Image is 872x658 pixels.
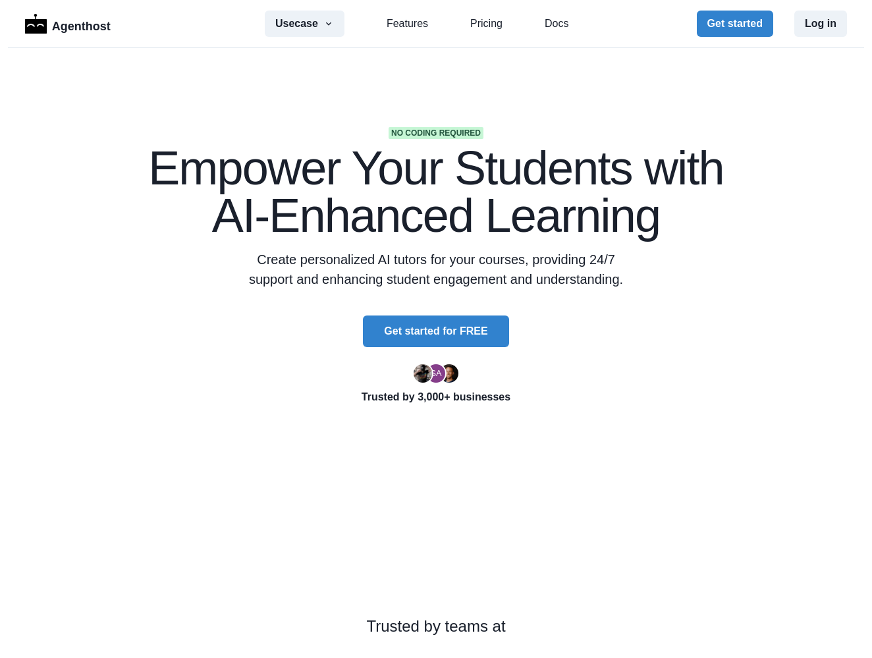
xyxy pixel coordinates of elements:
button: Get started [697,11,773,37]
span: No coding required [389,127,483,139]
button: Get started for FREE [363,315,508,347]
p: Agenthost [52,13,111,36]
button: Log in [794,11,847,37]
a: Docs [545,16,568,32]
p: Trusted by 3,000+ businesses [120,389,752,405]
img: Logo [25,14,47,34]
a: Features [387,16,428,32]
button: Usecase [265,11,344,37]
div: Segun Adebayo [430,370,441,378]
h1: Empower Your Students with AI-Enhanced Learning [120,144,752,239]
a: Pricing [470,16,503,32]
img: Ryan Florence [414,364,432,383]
img: Kent Dodds [440,364,458,383]
a: LogoAgenthost [25,13,111,36]
p: Create personalized AI tutors for your courses, providing 24/7 support and enhancing student enga... [246,250,626,289]
p: Trusted by teams at [42,615,830,638]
